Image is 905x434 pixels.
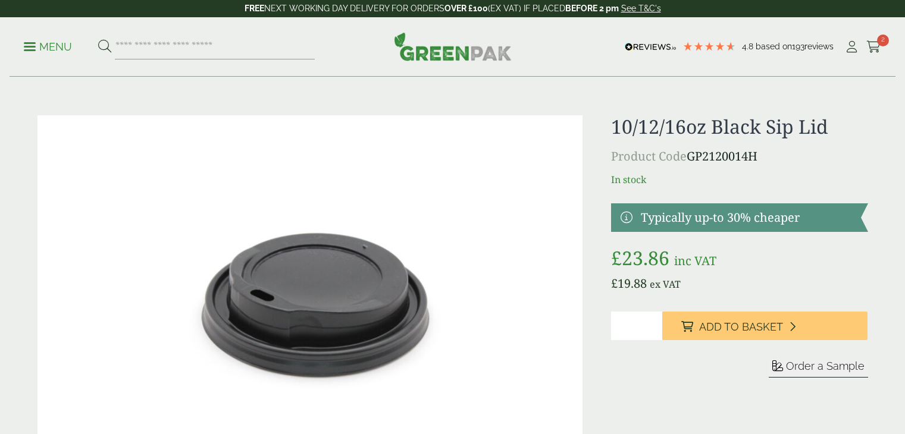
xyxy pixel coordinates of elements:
[611,147,868,165] p: GP2120014H
[769,359,868,378] button: Order a Sample
[662,312,868,340] button: Add to Basket
[444,4,488,13] strong: OVER £100
[682,41,736,52] div: 4.8 Stars
[792,42,804,51] span: 193
[611,275,618,291] span: £
[621,4,661,13] a: See T&C's
[756,42,792,51] span: Based on
[611,245,669,271] bdi: 23.86
[611,245,622,271] span: £
[650,278,681,291] span: ex VAT
[245,4,264,13] strong: FREE
[866,41,881,53] i: Cart
[625,43,677,51] img: REVIEWS.io
[674,253,716,269] span: inc VAT
[611,115,868,138] h1: 10/12/16oz Black Sip Lid
[699,320,783,334] span: Add to Basket
[611,148,687,164] span: Product Code
[742,42,756,51] span: 4.8
[786,360,865,372] span: Order a Sample
[611,172,868,187] p: In stock
[24,40,72,54] p: Menu
[877,34,889,46] span: 2
[24,40,72,52] a: Menu
[394,32,512,61] img: GreenPak Supplies
[804,42,834,51] span: reviews
[866,38,881,56] a: 2
[844,41,859,53] i: My Account
[565,4,619,13] strong: BEFORE 2 pm
[611,275,647,291] bdi: 19.88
